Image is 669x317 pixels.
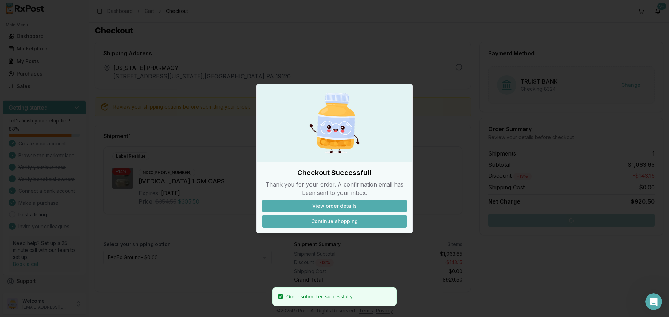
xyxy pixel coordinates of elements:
iframe: Intercom live chat [645,293,662,310]
button: View order details [262,200,407,212]
p: Thank you for your order. A confirmation email has been sent to your inbox. [262,180,407,197]
h2: Checkout Successful! [262,168,407,177]
img: Happy Pill Bottle [301,90,368,157]
button: Continue shopping [262,215,407,228]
